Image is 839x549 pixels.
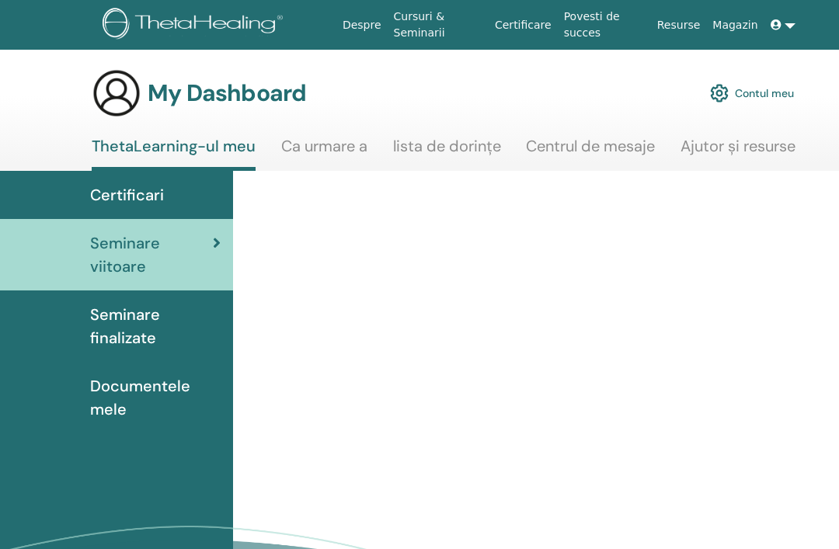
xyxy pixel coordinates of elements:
[710,80,729,106] img: cog.svg
[388,2,489,47] a: Cursuri & Seminarii
[148,79,306,107] h3: My Dashboard
[92,68,141,118] img: generic-user-icon.jpg
[90,231,213,278] span: Seminare viitoare
[90,303,221,349] span: Seminare finalizate
[489,11,558,40] a: Certificare
[706,11,764,40] a: Magazin
[90,374,221,421] span: Documentele mele
[336,11,388,40] a: Despre
[92,137,256,171] a: ThetaLearning-ul meu
[90,183,164,207] span: Certificari
[558,2,651,47] a: Povesti de succes
[681,137,795,167] a: Ajutor și resurse
[281,137,367,167] a: Ca urmare a
[710,76,794,110] a: Contul meu
[526,137,655,167] a: Centrul de mesaje
[103,8,288,43] img: logo.png
[651,11,707,40] a: Resurse
[393,137,501,167] a: lista de dorințe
